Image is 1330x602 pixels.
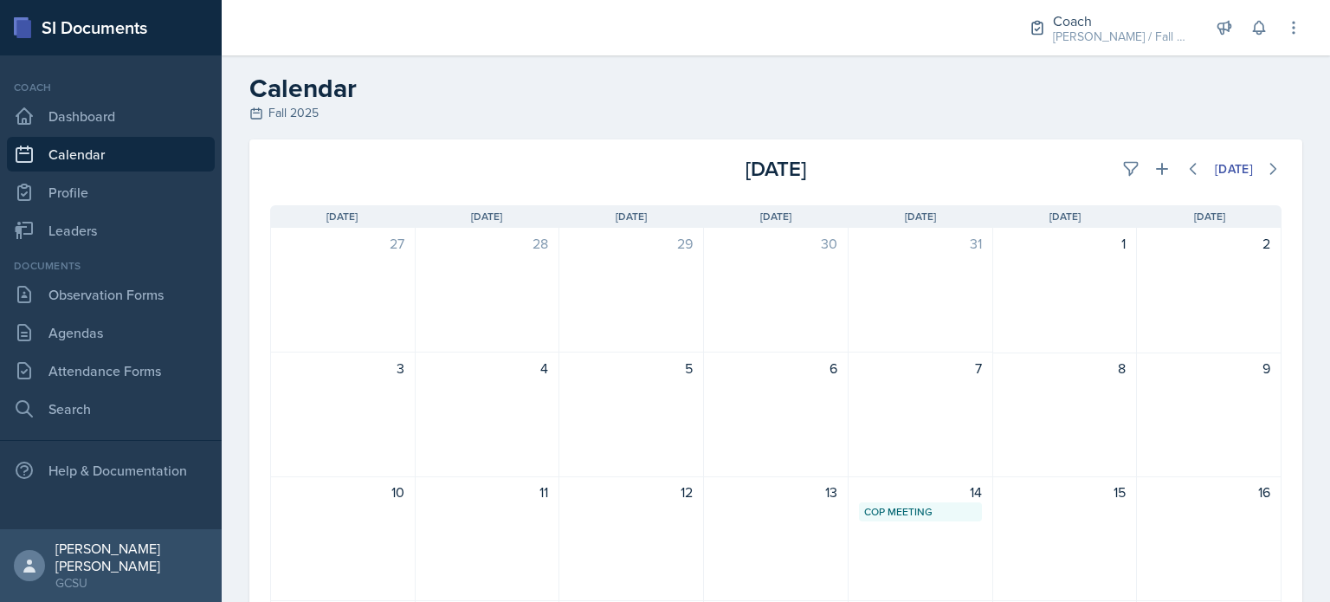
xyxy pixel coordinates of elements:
[570,482,693,502] div: 12
[426,482,549,502] div: 11
[55,574,208,592] div: GCSU
[7,258,215,274] div: Documents
[7,315,215,350] a: Agendas
[1204,154,1264,184] button: [DATE]
[426,358,549,379] div: 4
[1053,10,1191,31] div: Coach
[905,209,936,224] span: [DATE]
[7,277,215,312] a: Observation Forms
[7,213,215,248] a: Leaders
[249,73,1302,104] h2: Calendar
[471,209,502,224] span: [DATE]
[7,453,215,488] div: Help & Documentation
[1049,209,1081,224] span: [DATE]
[714,482,837,502] div: 13
[1147,233,1270,254] div: 2
[1194,209,1225,224] span: [DATE]
[714,233,837,254] div: 30
[1004,358,1127,379] div: 8
[249,104,1302,122] div: Fall 2025
[7,137,215,172] a: Calendar
[859,358,982,379] div: 7
[7,99,215,133] a: Dashboard
[55,540,208,574] div: [PERSON_NAME] [PERSON_NAME]
[760,209,791,224] span: [DATE]
[607,153,944,184] div: [DATE]
[7,175,215,210] a: Profile
[7,392,215,426] a: Search
[1004,233,1127,254] div: 1
[7,353,215,388] a: Attendance Forms
[859,233,982,254] div: 31
[1215,162,1253,176] div: [DATE]
[1004,482,1127,502] div: 15
[859,482,982,502] div: 14
[281,482,404,502] div: 10
[7,80,215,95] div: Coach
[281,358,404,379] div: 3
[570,233,693,254] div: 29
[426,233,549,254] div: 28
[1053,28,1191,46] div: [PERSON_NAME] / Fall 2025
[1147,482,1270,502] div: 16
[864,504,977,520] div: CoP Meeting
[326,209,358,224] span: [DATE]
[714,358,837,379] div: 6
[281,233,404,254] div: 27
[570,358,693,379] div: 5
[616,209,647,224] span: [DATE]
[1147,358,1270,379] div: 9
